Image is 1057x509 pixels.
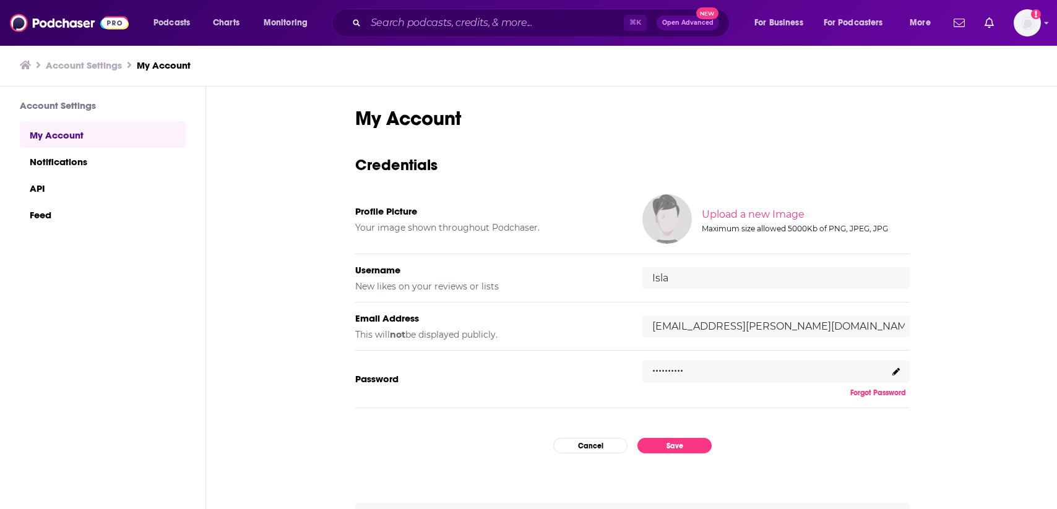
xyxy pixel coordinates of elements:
[657,15,719,30] button: Open AdvancedNew
[910,14,931,32] span: More
[355,155,910,174] h3: Credentials
[949,12,970,33] a: Show notifications dropdown
[20,148,186,174] a: Notifications
[343,9,741,37] div: Search podcasts, credits, & more...
[901,13,946,33] button: open menu
[355,329,623,340] h5: This will be displayed publicly.
[754,14,803,32] span: For Business
[980,12,999,33] a: Show notifications dropdown
[652,357,683,375] p: ..........
[355,312,623,324] h5: Email Address
[1014,9,1041,36] button: Show profile menu
[702,224,907,233] div: Maximum size allowed 5000Kb of PNG, JPEG, JPG
[1014,9,1041,36] span: Logged in as Isla
[553,438,628,453] button: Cancel
[1014,9,1041,36] img: User Profile
[355,205,623,217] h5: Profile Picture
[847,388,910,398] button: Forgot Password
[20,121,186,148] a: My Account
[205,13,247,33] a: Charts
[642,315,910,337] input: email
[20,201,186,228] a: Feed
[255,13,324,33] button: open menu
[366,13,624,33] input: Search podcasts, credits, & more...
[1031,9,1041,19] svg: Add a profile image
[46,59,122,71] a: Account Settings
[355,373,623,385] h5: Password
[816,13,901,33] button: open menu
[20,100,186,111] h3: Account Settings
[662,20,714,26] span: Open Advanced
[153,14,190,32] span: Podcasts
[355,222,623,233] h5: Your image shown throughout Podchaser.
[213,14,239,32] span: Charts
[642,194,692,244] img: Your profile image
[824,14,883,32] span: For Podcasters
[746,13,819,33] button: open menu
[20,174,186,201] a: API
[355,264,623,276] h5: Username
[390,329,405,340] b: not
[10,11,129,35] img: Podchaser - Follow, Share and Rate Podcasts
[355,106,910,130] h1: My Account
[137,59,191,71] a: My Account
[642,267,910,289] input: username
[264,14,308,32] span: Monitoring
[145,13,206,33] button: open menu
[624,15,647,31] span: ⌘ K
[696,7,718,19] span: New
[637,438,712,453] button: Save
[355,281,623,292] h5: New likes on your reviews or lists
